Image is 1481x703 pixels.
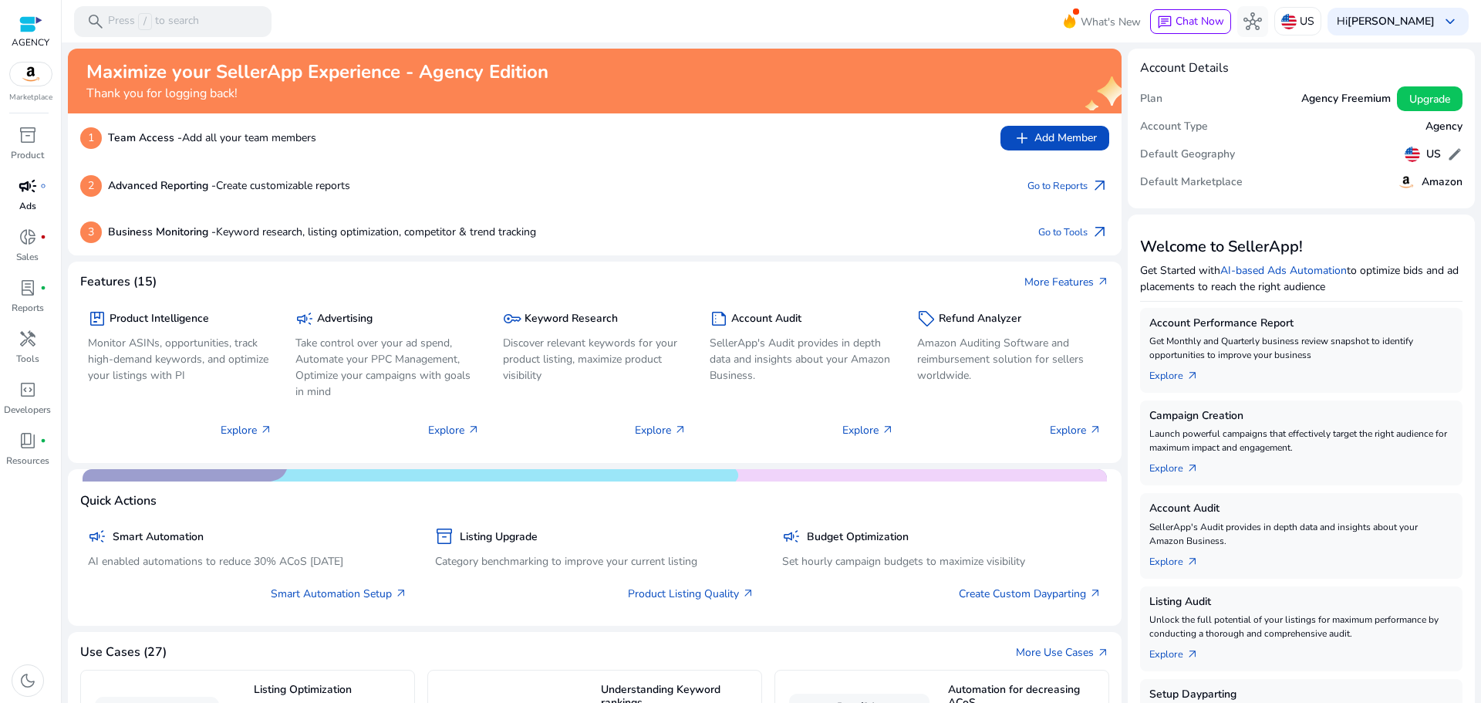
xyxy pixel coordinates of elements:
span: book_4 [19,431,37,450]
h5: Advertising [317,313,373,326]
h5: Account Type [1140,120,1208,134]
a: More Featuresarrow_outward [1024,274,1109,290]
span: summarize [710,309,728,328]
p: Tools [16,352,39,366]
p: Set hourly campaign budgets to maximize visibility [782,553,1101,569]
span: arrow_outward [1089,424,1101,436]
p: Take control over your ad spend, Automate your PPC Management, Optimize your campaigns with goals... [295,335,480,400]
p: Explore [221,422,272,438]
span: arrow_outward [260,424,272,436]
p: Marketplace [9,92,52,103]
a: Explorearrow_outward [1149,640,1211,662]
span: package [88,309,106,328]
a: Explorearrow_outward [1149,455,1211,476]
span: donut_small [19,228,37,246]
a: Smart Automation Setup [271,586,407,602]
p: Category benchmarking to improve your current listing [435,553,754,569]
span: campaign [295,309,314,328]
p: Discover relevant keywords for your product listing, maximize product visibility [503,335,687,384]
p: Explore [842,422,894,438]
span: Chat Now [1176,14,1224,29]
p: Explore [635,422,687,438]
p: 3 [80,221,102,243]
span: arrow_outward [467,424,480,436]
h4: Quick Actions [80,494,157,509]
img: us.svg [1281,14,1297,29]
span: arrow_outward [1186,648,1199,661]
p: Get Started with to optimize bids and ad placements to reach the right audience [1140,262,1462,295]
h5: Default Geography [1140,148,1235,161]
h5: Keyword Research [525,313,618,326]
p: Product [11,148,44,162]
p: Launch powerful campaigns that effectively target the right audience for maximum impact and engag... [1149,427,1453,455]
span: keyboard_arrow_down [1441,12,1459,31]
button: hub [1237,6,1268,37]
span: campaign [782,527,801,546]
span: add [1013,129,1031,147]
span: inventory_2 [435,527,454,546]
b: Advanced Reporting - [108,178,216,193]
span: code_blocks [19,380,37,399]
span: What's New [1081,8,1141,35]
h5: Default Marketplace [1140,176,1243,189]
p: Sales [16,250,39,264]
a: More Use Casesarrow_outward [1016,644,1109,661]
p: Resources [6,454,49,468]
h4: Account Details [1140,61,1229,76]
img: amazon.svg [1397,173,1415,191]
a: Go to Toolsarrow_outward [1038,221,1109,243]
p: Create customizable reports [108,177,350,194]
span: / [138,13,152,30]
span: arrow_outward [882,424,894,436]
p: Unlock the full potential of your listings for maximum performance by conducting a thorough and c... [1149,613,1453,640]
span: arrow_outward [1186,556,1199,568]
p: 1 [80,127,102,149]
p: AI enabled automations to reduce 30% ACoS [DATE] [88,553,407,569]
span: fiber_manual_record [40,183,46,189]
span: arrow_outward [1089,587,1101,600]
h5: Setup Dayparting [1149,688,1453,701]
span: campaign [88,527,106,546]
img: us.svg [1405,147,1420,162]
a: Create Custom Dayparting [959,586,1101,602]
p: US [1300,8,1314,35]
p: Hi [1337,16,1435,27]
span: arrow_outward [1186,370,1199,382]
h5: Listing Audit [1149,596,1453,609]
h5: Product Intelligence [110,313,209,326]
b: [PERSON_NAME] [1348,14,1435,29]
span: fiber_manual_record [40,438,46,444]
h4: Features (15) [80,275,157,289]
span: handyman [19,330,37,348]
span: arrow_outward [1097,647,1109,659]
h5: US [1426,148,1441,161]
h5: Account Audit [1149,502,1453,515]
span: arrow_outward [1091,223,1109,242]
p: Press to search [108,13,199,30]
p: 2 [80,175,102,197]
h5: Smart Automation [113,531,204,544]
p: Monitor ASINs, opportunities, track high-demand keywords, and optimize your listings with PI [88,335,272,384]
img: amazon.svg [10,63,52,86]
span: fiber_manual_record [40,285,46,291]
h5: Listing Upgrade [460,531,538,544]
span: inventory_2 [19,126,37,144]
span: campaign [19,177,37,195]
span: sell [917,309,936,328]
span: fiber_manual_record [40,234,46,240]
a: Explorearrow_outward [1149,548,1211,569]
a: Product Listing Quality [628,586,754,602]
a: Go to Reportsarrow_outward [1027,175,1109,197]
span: arrow_outward [1097,275,1109,288]
h5: Budget Optimization [807,531,909,544]
span: key [503,309,521,328]
h5: Account Performance Report [1149,317,1453,330]
a: AI-based Ads Automation [1220,263,1347,278]
span: edit [1447,147,1462,162]
span: Add Member [1013,129,1097,147]
a: Explorearrow_outward [1149,362,1211,384]
p: Amazon Auditing Software and reimbursement solution for sellers worldwide. [917,335,1101,384]
button: chatChat Now [1150,9,1231,34]
p: Get Monthly and Quarterly business review snapshot to identify opportunities to improve your busi... [1149,334,1453,362]
span: arrow_outward [742,587,754,600]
